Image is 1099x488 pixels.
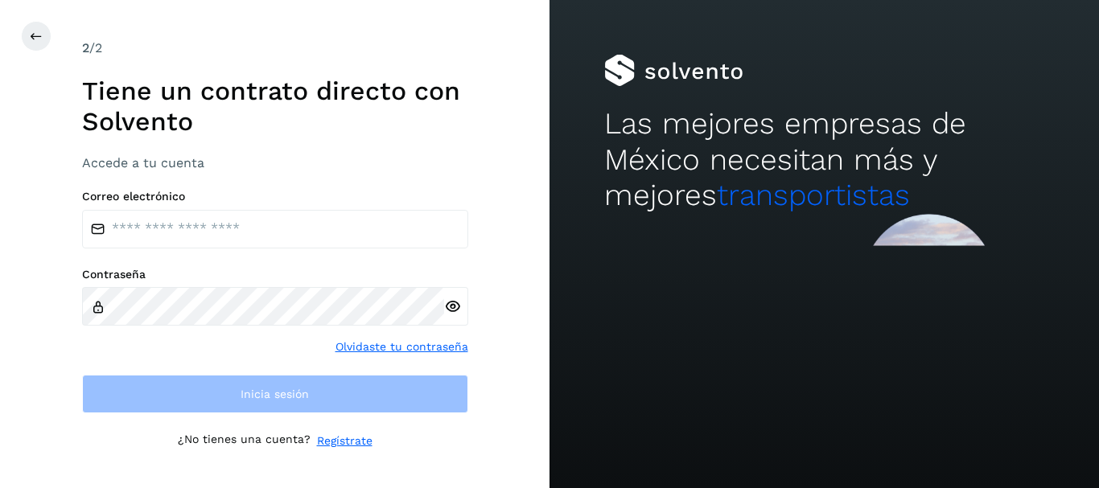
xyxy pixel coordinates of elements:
[335,338,468,355] a: Olvidaste tu contraseña
[241,388,309,400] span: Inicia sesión
[82,40,89,55] span: 2
[604,106,1043,213] h2: Las mejores empresas de México necesitan más y mejores
[82,375,468,413] button: Inicia sesión
[82,76,468,137] h1: Tiene un contrato directo con Solvento
[178,433,311,449] p: ¿No tienes una cuenta?
[317,433,373,449] a: Regístrate
[717,178,910,212] span: transportistas
[82,268,468,281] label: Contraseña
[82,190,468,203] label: Correo electrónico
[82,155,468,170] h3: Accede a tu cuenta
